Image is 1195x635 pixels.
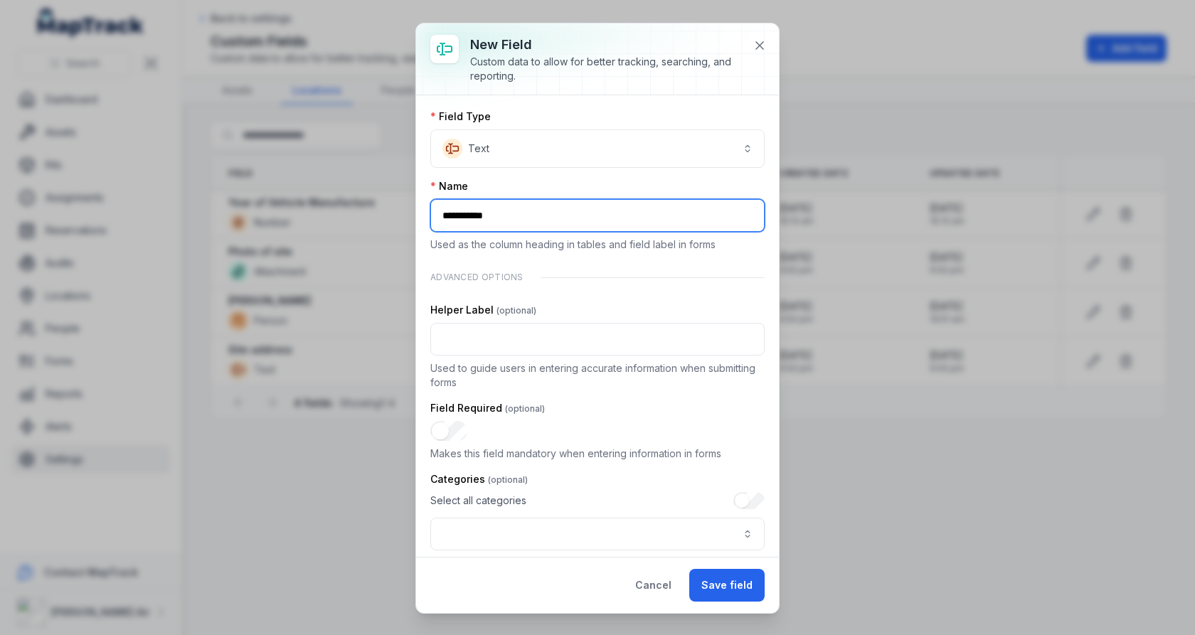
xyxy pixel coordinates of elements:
input: :r3ua:-form-item-label [430,199,765,232]
label: Categories [430,472,528,486]
p: Used as the column heading in tables and field label in forms [430,238,765,252]
button: Text [430,129,765,168]
button: Save field [689,569,765,602]
span: Select all categories [430,493,526,508]
label: Name [430,179,468,193]
input: :r3ud:-form-item-label [430,421,467,441]
label: Field Required [430,401,545,415]
p: Makes this field mandatory when entering information in forms [430,447,765,461]
label: Field Type [430,110,491,124]
label: Helper Label [430,303,536,317]
p: Used to guide users in entering accurate information when submitting forms [430,361,765,390]
h3: New field [470,35,742,55]
div: Advanced Options [430,263,765,292]
button: Cancel [623,569,684,602]
div: :r3ue:-form-item-label [430,492,765,550]
div: Custom data to allow for better tracking, searching, and reporting. [470,55,742,83]
input: :r3uc:-form-item-label [430,323,765,356]
p: Select categories that already have fields configured. Any category without fields will get this ... [430,556,765,585]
